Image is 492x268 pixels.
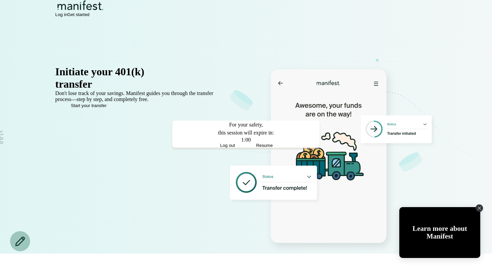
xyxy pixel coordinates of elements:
[246,143,283,148] button: Resume
[399,207,480,258] div: Open Tolstoy widget
[256,143,273,148] span: Resume
[476,204,483,212] div: Close Tolstoy widget
[399,207,480,258] div: Tolstoy bubble widget
[399,225,480,240] div: Learn more about Manifest
[209,143,246,148] button: Log out
[241,137,251,142] span: 1:00
[220,143,235,148] span: Log out
[399,207,480,258] div: Open Tolstoy
[172,120,320,137] h1: For your safety, this session will expire in:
